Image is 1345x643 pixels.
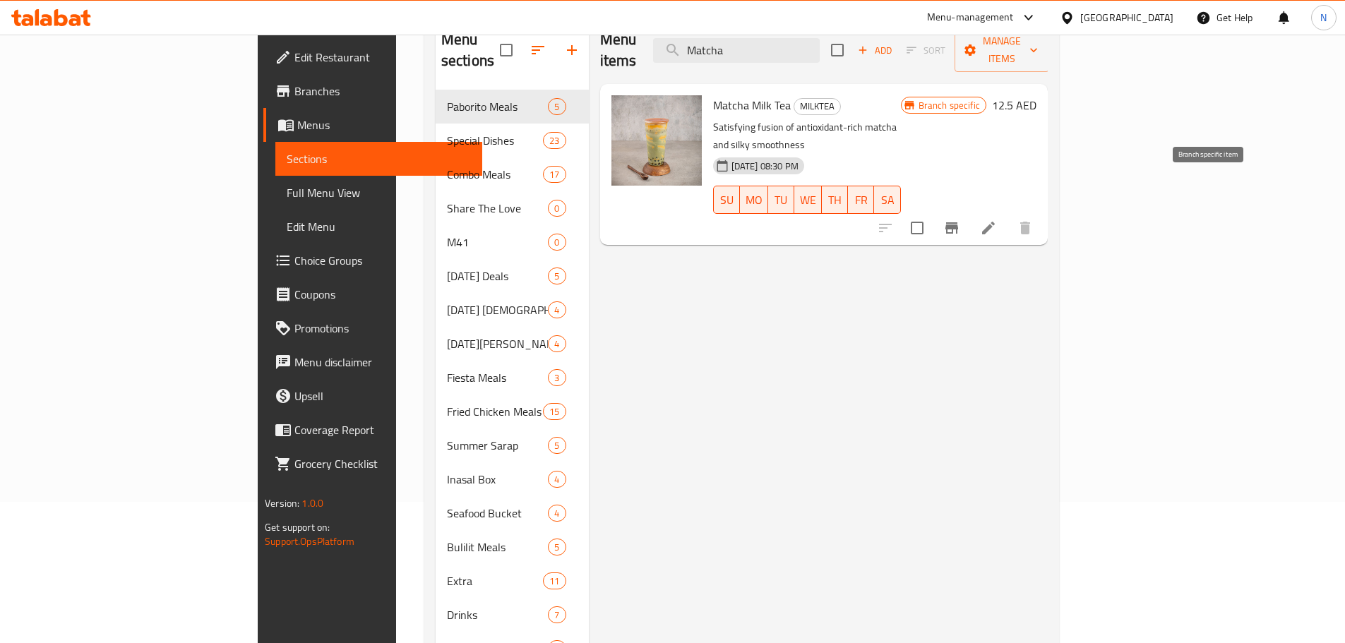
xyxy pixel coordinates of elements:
[927,9,1014,26] div: Menu-management
[856,42,894,59] span: Add
[549,236,565,249] span: 0
[902,213,932,243] span: Select to update
[263,74,482,108] a: Branches
[436,293,589,327] div: [DATE] [DEMOGRAPHIC_DATA] Deals4
[301,494,323,512] span: 1.0.0
[447,403,543,420] span: Fried Chicken Meals
[447,132,543,149] span: Special Dishes
[548,471,566,488] div: items
[800,190,816,210] span: WE
[548,369,566,386] div: items
[436,124,589,157] div: Special Dishes23
[549,270,565,283] span: 5
[436,157,589,191] div: Combo Meals17
[287,218,471,235] span: Edit Menu
[852,40,897,61] button: Add
[447,539,549,555] div: Bulilit Meals
[713,119,901,154] p: Satisfying fusion of antioxidant-rich matcha and silky smoothness
[549,608,565,622] span: 7
[491,35,521,65] span: Select all sections
[265,518,330,536] span: Get support on:
[263,244,482,277] a: Choice Groups
[1080,10,1173,25] div: [GEOGRAPHIC_DATA]
[436,327,589,361] div: [DATE][PERSON_NAME] Deals4
[713,95,791,116] span: Matcha Milk Tea
[275,176,482,210] a: Full Menu View
[447,437,549,454] span: Summer Sarap
[294,83,471,100] span: Branches
[548,234,566,251] div: items
[740,186,768,214] button: MO
[294,455,471,472] span: Grocery Checklist
[436,395,589,428] div: Fried Chicken Meals15
[611,95,702,186] img: Matcha Milk Tea
[555,33,589,67] button: Add section
[447,98,549,115] div: Paborito Meals
[1008,211,1042,245] button: delete
[294,49,471,66] span: Edit Restaurant
[549,202,565,215] span: 0
[436,496,589,530] div: Seafood Bucket4
[955,28,1049,72] button: Manage items
[263,40,482,74] a: Edit Restaurant
[436,90,589,124] div: Paborito Meals5
[549,371,565,385] span: 3
[436,598,589,632] div: Drinks7
[768,186,794,214] button: TU
[436,530,589,564] div: Bulilit Meals5
[746,190,763,210] span: MO
[294,354,471,371] span: Menu disclaimer
[544,575,565,588] span: 11
[294,320,471,337] span: Promotions
[548,98,566,115] div: items
[549,439,565,452] span: 5
[263,447,482,481] a: Grocery Checklist
[436,428,589,462] div: Summer Sarap5
[548,505,566,522] div: items
[852,40,897,61] span: Add item
[447,301,549,318] span: [DATE] [DEMOGRAPHIC_DATA] Deals
[549,304,565,317] span: 4
[880,190,895,210] span: SA
[548,437,566,454] div: items
[263,108,482,142] a: Menus
[726,160,804,173] span: [DATE] 08:30 PM
[447,606,549,623] span: Drinks
[447,369,549,386] span: Fiesta Meals
[447,200,549,217] span: Share The Love
[265,494,299,512] span: Version:
[294,421,471,438] span: Coverage Report
[447,166,543,183] div: Combo Meals
[548,268,566,284] div: items
[549,337,565,351] span: 4
[447,505,549,522] span: Seafood Bucket
[548,301,566,318] div: items
[544,168,565,181] span: 17
[822,186,848,214] button: TH
[713,186,740,214] button: SU
[436,564,589,598] div: Extra11
[827,190,842,210] span: TH
[287,184,471,201] span: Full Menu View
[874,186,900,214] button: SA
[447,572,543,589] span: Extra
[543,403,566,420] div: items
[436,462,589,496] div: Inasal Box4
[966,32,1038,68] span: Manage items
[436,191,589,225] div: Share The Love0
[447,234,549,251] span: M41
[897,40,955,61] span: Select section first
[263,277,482,311] a: Coupons
[294,286,471,303] span: Coupons
[719,190,734,210] span: SU
[447,335,549,352] span: [DATE][PERSON_NAME] Deals
[436,361,589,395] div: Fiesta Meals3
[263,311,482,345] a: Promotions
[543,572,566,589] div: items
[287,150,471,167] span: Sections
